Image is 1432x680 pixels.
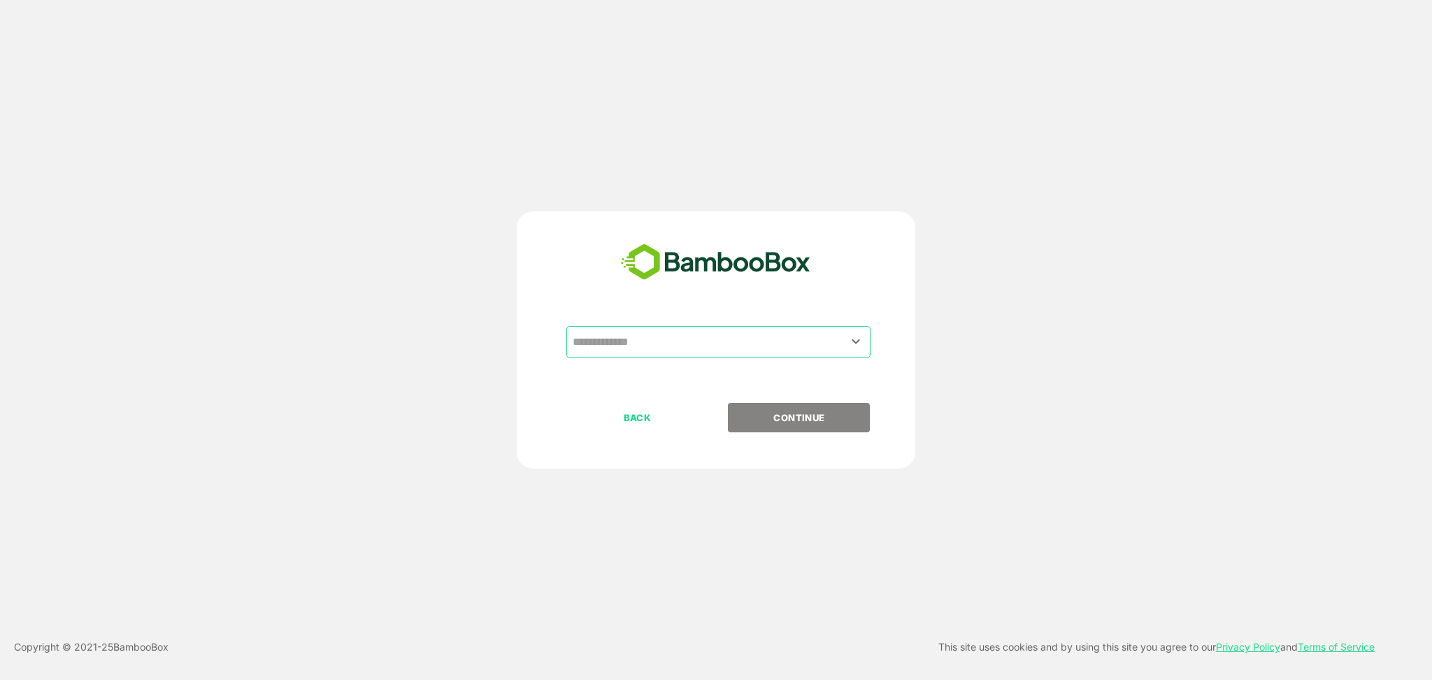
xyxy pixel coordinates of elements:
[568,410,708,425] p: BACK
[728,403,870,432] button: CONTINUE
[729,410,869,425] p: CONTINUE
[938,639,1375,656] p: This site uses cookies and by using this site you agree to our and
[1298,641,1375,653] a: Terms of Service
[566,403,708,432] button: BACK
[14,639,169,656] p: Copyright © 2021- 25 BambooBox
[613,239,818,285] img: bamboobox
[1216,641,1280,653] a: Privacy Policy
[847,332,866,351] button: Open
